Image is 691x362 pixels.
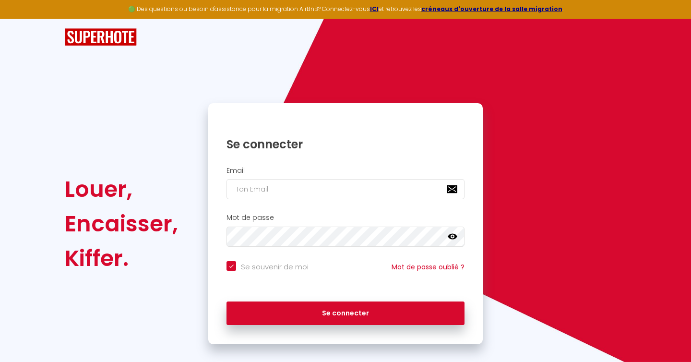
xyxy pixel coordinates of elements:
[65,172,178,206] div: Louer,
[226,302,465,326] button: Se connecter
[65,206,178,241] div: Encaisser,
[370,5,379,13] a: ICI
[226,179,465,199] input: Ton Email
[65,241,178,276] div: Kiffer.
[392,262,465,272] a: Mot de passe oublié ?
[226,167,465,175] h2: Email
[226,137,465,152] h1: Se connecter
[65,28,137,46] img: SuperHote logo
[226,214,465,222] h2: Mot de passe
[421,5,562,13] a: créneaux d'ouverture de la salle migration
